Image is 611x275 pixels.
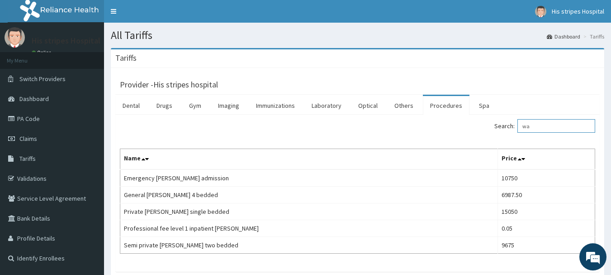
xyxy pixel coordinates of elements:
td: 10750 [498,169,595,187]
img: d_794563401_company_1708531726252_794563401 [17,45,37,68]
td: General [PERSON_NAME] 4 bedded [120,187,498,203]
span: Dashboard [19,95,49,103]
div: Chat with us now [47,51,152,63]
img: User Image [5,27,25,48]
a: Imaging [211,96,246,115]
a: Gym [182,96,208,115]
td: 0.05 [498,220,595,237]
h1: All Tariffs [111,29,604,41]
td: Professional fee level 1 inpatient [PERSON_NAME] [120,220,498,237]
img: User Image [535,6,546,17]
input: Search: [517,119,595,133]
span: Tariffs [19,154,36,163]
a: Drugs [149,96,180,115]
textarea: Type your message and hit 'Enter' [5,181,172,212]
div: Minimize live chat window [148,5,170,26]
span: His stripes Hospital [552,7,604,15]
h3: Tariffs [115,54,137,62]
td: 6987.50 [498,187,595,203]
th: Price [498,149,595,170]
a: Immunizations [249,96,302,115]
a: Laboratory [304,96,349,115]
td: 15050 [498,203,595,220]
span: Switch Providers [19,75,66,83]
a: Dashboard [547,33,580,40]
a: Procedures [423,96,469,115]
p: His stripes Hospital [32,37,100,45]
li: Tariffs [581,33,604,40]
th: Name [120,149,498,170]
span: We're online! [52,81,125,172]
td: Semi private [PERSON_NAME] two bedded [120,237,498,254]
a: Spa [472,96,497,115]
a: Dental [115,96,147,115]
label: Search: [494,119,595,133]
td: Emergency [PERSON_NAME] admission [120,169,498,187]
h3: Provider - His stripes hospital [120,81,218,89]
span: Claims [19,135,37,143]
td: 9675 [498,237,595,254]
a: Online [32,49,53,56]
a: Others [387,96,421,115]
a: Optical [351,96,385,115]
td: Private [PERSON_NAME] single bedded [120,203,498,220]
